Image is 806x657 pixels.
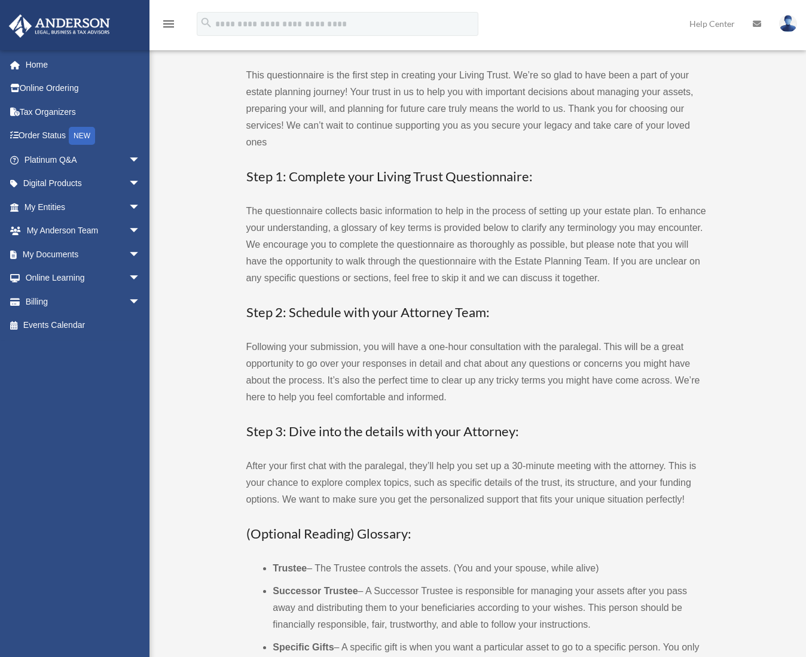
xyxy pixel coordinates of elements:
[273,586,358,596] b: Successor Trustee
[200,16,213,29] i: search
[246,203,707,287] p: The questionnaire collects basic information to help in the process of setting up your estate pla...
[69,127,95,145] div: NEW
[8,195,158,219] a: My Entitiesarrow_drop_down
[246,168,707,186] h3: Step 1: Complete your Living Trust Questionnaire:
[161,17,176,31] i: menu
[129,195,152,220] span: arrow_drop_down
[8,242,158,266] a: My Documentsarrow_drop_down
[246,422,707,441] h3: Step 3: Dive into the details with your Attorney:
[8,100,158,124] a: Tax Organizers
[246,339,707,406] p: Following your submission, you will have a one-hour consultation with the paralegal. This will be...
[246,303,707,322] h3: Step 2: Schedule with your Attorney Team:
[246,525,707,543] h3: (Optional Reading) Glossary:
[273,560,706,577] li: – The Trustee controls the assets. (You and your spouse, while alive)
[8,124,158,148] a: Order StatusNEW
[161,21,176,31] a: menu
[273,642,334,652] b: Specific Gifts
[129,219,152,244] span: arrow_drop_down
[273,563,307,573] b: Trustee
[8,77,158,101] a: Online Ordering
[779,15,797,32] img: User Pic
[8,53,158,77] a: Home
[129,266,152,291] span: arrow_drop_down
[273,583,706,633] li: – A Successor Trustee is responsible for managing your assets after you pass away and distributin...
[246,67,707,151] p: This questionnaire is the first step in creating your Living Trust. We’re so glad to have been a ...
[8,172,158,196] a: Digital Productsarrow_drop_down
[129,148,152,172] span: arrow_drop_down
[8,290,158,314] a: Billingarrow_drop_down
[129,290,152,314] span: arrow_drop_down
[8,266,158,290] a: Online Learningarrow_drop_down
[129,172,152,196] span: arrow_drop_down
[8,219,158,243] a: My Anderson Teamarrow_drop_down
[8,314,158,337] a: Events Calendar
[5,14,114,38] img: Anderson Advisors Platinum Portal
[129,242,152,267] span: arrow_drop_down
[246,458,707,508] p: After your first chat with the paralegal, they’ll help you set up a 30-minute meeting with the at...
[8,148,158,172] a: Platinum Q&Aarrow_drop_down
